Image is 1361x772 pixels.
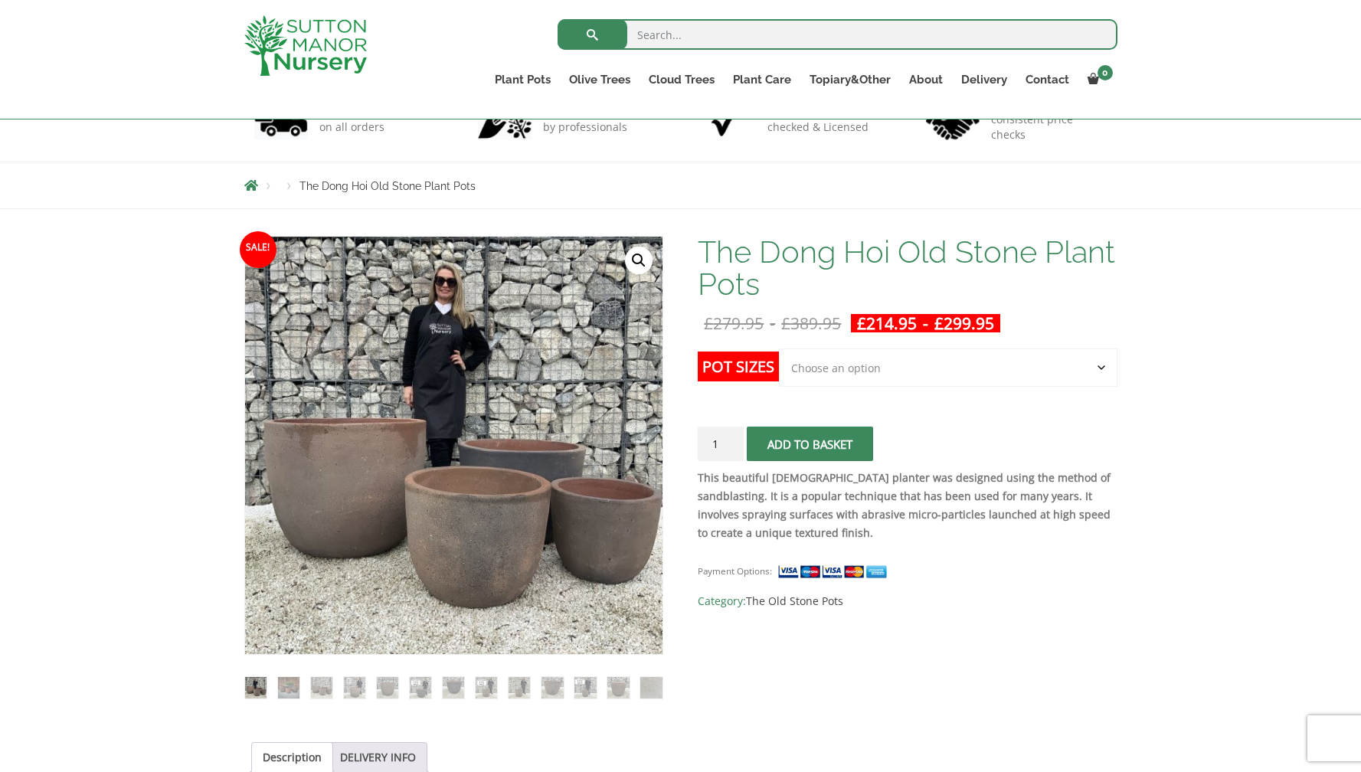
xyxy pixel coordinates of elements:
[509,677,530,698] img: The Dong Hoi Old Stone Plant Pots - Image 9
[486,69,560,90] a: Plant Pots
[800,69,900,90] a: Topiary&Other
[574,677,596,698] img: The Dong Hoi Old Stone Plant Pots - Image 11
[698,352,779,381] label: Pot Sizes
[560,69,640,90] a: Olive Trees
[1016,69,1078,90] a: Contact
[851,314,1000,332] ins: -
[410,677,431,698] img: The Dong Hoi Old Stone Plant Pots - Image 6
[625,247,653,274] a: View full-screen image gallery
[443,677,464,698] img: The Dong Hoi Old Stone Plant Pots - Image 7
[781,312,841,334] bdi: 389.95
[278,677,299,698] img: The Dong Hoi Old Stone Plant Pots - Image 2
[640,69,724,90] a: Cloud Trees
[340,743,416,772] a: DELIVERY INFO
[698,236,1117,300] h1: The Dong Hoi Old Stone Plant Pots
[698,565,772,577] small: Payment Options:
[926,96,980,143] img: 4.jpg
[1078,69,1117,90] a: 0
[704,312,764,334] bdi: 279.95
[640,677,662,698] img: The Dong Hoi Old Stone Plant Pots - Image 13
[240,231,276,268] span: Sale!
[478,100,532,139] img: 2.jpg
[781,312,790,334] span: £
[934,312,994,334] bdi: 299.95
[311,677,332,698] img: The Dong Hoi Old Stone Plant Pots - Image 3
[543,119,627,135] p: by professionals
[702,100,756,139] img: 3.jpg
[704,312,713,334] span: £
[952,69,1016,90] a: Delivery
[607,677,629,698] img: The Dong Hoi Old Stone Plant Pots - Image 12
[724,69,800,90] a: Plant Care
[746,594,843,608] a: The Old Stone Pots
[698,592,1117,610] span: Category:
[377,677,398,698] img: The Dong Hoi Old Stone Plant Pots - Image 5
[541,677,563,698] img: The Dong Hoi Old Stone Plant Pots - Image 10
[857,312,917,334] bdi: 214.95
[698,427,744,461] input: Product quantity
[698,470,1111,540] strong: This beautiful [DEMOGRAPHIC_DATA] planter was designed using the method of sandblasting. It is a ...
[991,112,1107,142] p: consistent price checks
[254,100,308,139] img: 1.jpg
[777,564,892,580] img: payment supported
[299,180,476,192] span: The Dong Hoi Old Stone Plant Pots
[900,69,952,90] a: About
[476,677,497,698] img: The Dong Hoi Old Stone Plant Pots - Image 8
[857,312,866,334] span: £
[747,427,873,461] button: Add to basket
[698,314,847,332] del: -
[767,119,869,135] p: checked & Licensed
[245,677,267,698] img: The Dong Hoi Old Stone Plant Pots
[344,677,365,698] img: The Dong Hoi Old Stone Plant Pots - Image 4
[319,119,396,135] p: on all orders
[1098,65,1113,80] span: 0
[244,15,367,76] img: logo
[558,19,1117,50] input: Search...
[263,743,322,772] a: Description
[244,179,1117,191] nav: Breadcrumbs
[934,312,944,334] span: £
